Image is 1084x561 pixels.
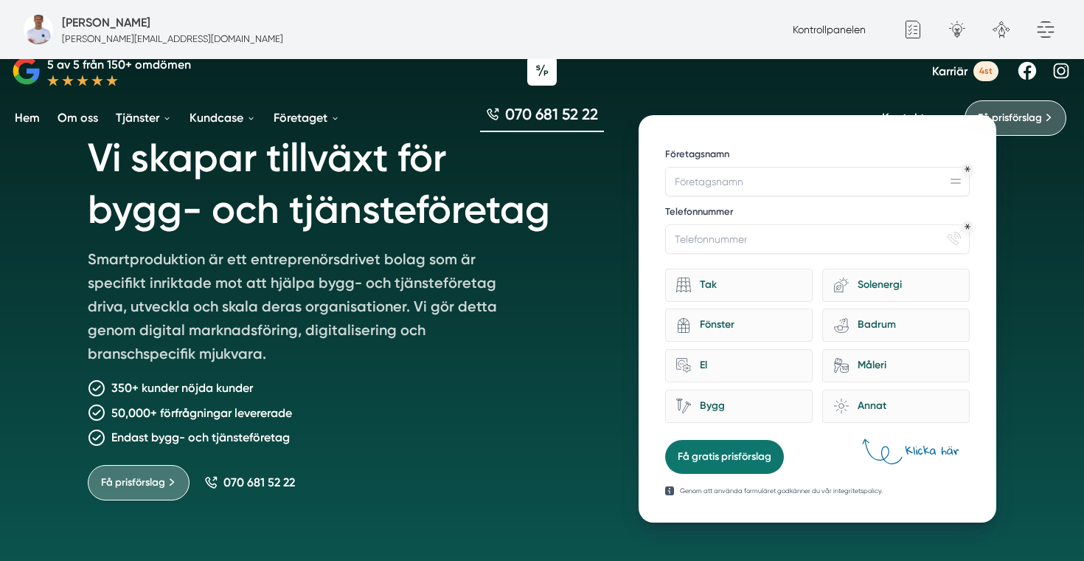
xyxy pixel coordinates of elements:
[24,15,53,44] img: foretagsbild-pa-smartproduktion-en-webbyraer-i-dalarnas-lan.png
[88,115,603,247] h1: Vi skapar tillväxt för bygg- och tjänsteföretag
[965,224,970,230] div: Obligatoriskt
[665,440,784,474] button: Få gratis prisförslag
[665,205,970,221] label: Telefonnummer
[882,111,953,125] a: Kontakta oss
[88,465,190,500] a: Få prisförslag
[271,99,343,137] a: Företaget
[62,32,283,46] p: [PERSON_NAME][EMAIL_ADDRESS][DOMAIN_NAME]
[665,224,970,254] input: Telefonnummer
[505,103,598,125] span: 070 681 52 22
[480,103,604,132] a: 070 681 52 22
[12,99,43,137] a: Hem
[111,404,292,422] p: 50,000+ förfrågningar levererade
[665,167,970,196] input: Företagsnamn
[973,61,998,81] span: 4st
[932,61,998,81] a: Karriär 4st
[111,428,290,447] p: Endast bygg- och tjänsteföretag
[965,100,1066,136] a: Få prisförslag
[111,379,253,397] p: 350+ kunder nöjda kunder
[101,475,165,491] span: Få prisförslag
[932,64,967,78] span: Karriär
[88,247,513,371] p: Smartproduktion är ett entreprenörsdrivet bolag som är specifikt inriktade mot att hjälpa bygg- o...
[680,486,883,496] p: Genom att använda formuläret godkänner du vår integritetspolicy.
[47,55,191,74] p: 5 av 5 från 150+ omdömen
[965,166,970,172] div: Obligatoriskt
[55,99,101,137] a: Om oss
[62,13,150,32] h5: Administratör
[223,475,295,489] span: 070 681 52 22
[978,110,1042,126] span: Få prisförslag
[665,148,970,164] label: Företagsnamn
[204,475,295,489] a: 070 681 52 22
[113,99,175,137] a: Tjänster
[793,24,866,35] a: Kontrollpanelen
[187,99,259,137] a: Kundcase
